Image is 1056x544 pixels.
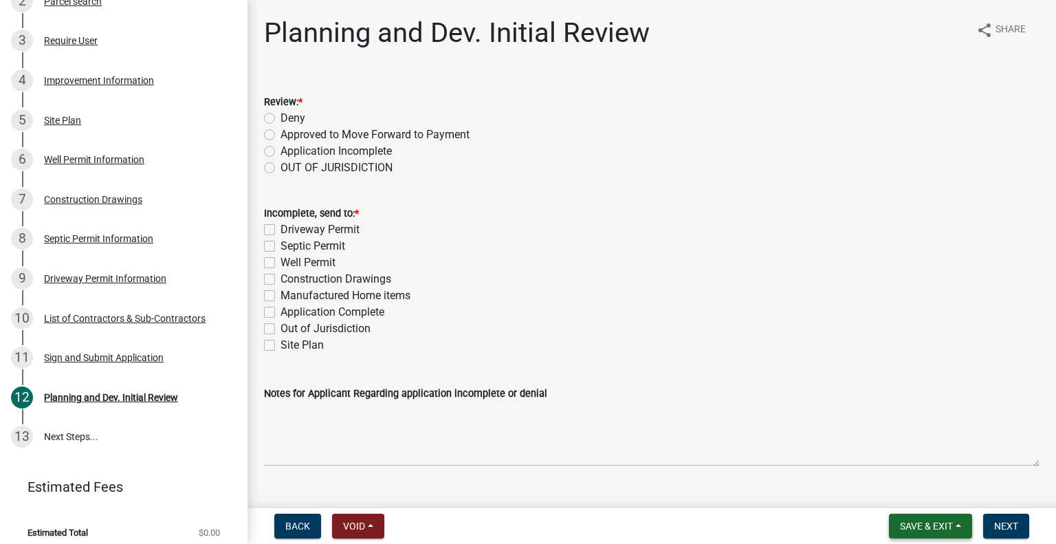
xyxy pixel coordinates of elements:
[11,387,33,409] div: 12
[280,271,391,287] label: Construction Drawings
[11,69,33,91] div: 4
[11,228,33,250] div: 8
[280,287,410,304] label: Manufactured Home items
[199,528,220,537] span: $0.00
[11,188,33,210] div: 7
[264,98,302,107] label: Review:
[889,514,972,538] button: Save & Exit
[44,353,164,362] div: Sign and Submit Application
[900,521,953,532] span: Save & Exit
[44,314,206,323] div: List of Contractors & Sub-Contractors
[11,473,225,501] a: Estimated Fees
[11,307,33,329] div: 10
[280,221,360,238] label: Driveway Permit
[994,521,1018,532] span: Next
[264,209,359,219] label: Incomplete, send to:
[27,528,88,537] span: Estimated Total
[280,337,324,353] label: Site Plan
[280,143,392,160] label: Application Incomplete
[44,393,178,402] div: Planning and Dev. Initial Review
[280,304,384,320] label: Application Complete
[274,514,321,538] button: Back
[280,254,335,271] label: Well Permit
[280,238,345,254] label: Septic Permit
[264,17,650,50] h1: Planning and Dev. Initial Review
[44,116,81,125] div: Site Plan
[280,110,305,127] label: Deny
[11,109,33,131] div: 5
[11,347,33,369] div: 11
[44,195,142,204] div: Construction Drawings
[280,320,371,337] label: Out of Jurisdiction
[44,76,154,85] div: Improvement Information
[11,426,33,448] div: 13
[976,22,993,39] i: share
[280,160,393,176] label: OUT OF JURISDICTION
[285,521,310,532] span: Back
[343,521,365,532] span: Void
[44,274,166,283] div: Driveway Permit Information
[44,234,153,243] div: Septic Permit Information
[11,268,33,290] div: 9
[965,17,1037,43] button: shareShare
[995,22,1026,39] span: Share
[280,127,470,143] label: Approved to Move Forward to Payment
[44,36,98,45] div: Require User
[983,514,1029,538] button: Next
[44,155,144,164] div: Well Permit Information
[11,30,33,52] div: 3
[264,389,547,399] label: Notes for Applicant Regarding application incomplete or denial
[332,514,384,538] button: Void
[11,149,33,171] div: 6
